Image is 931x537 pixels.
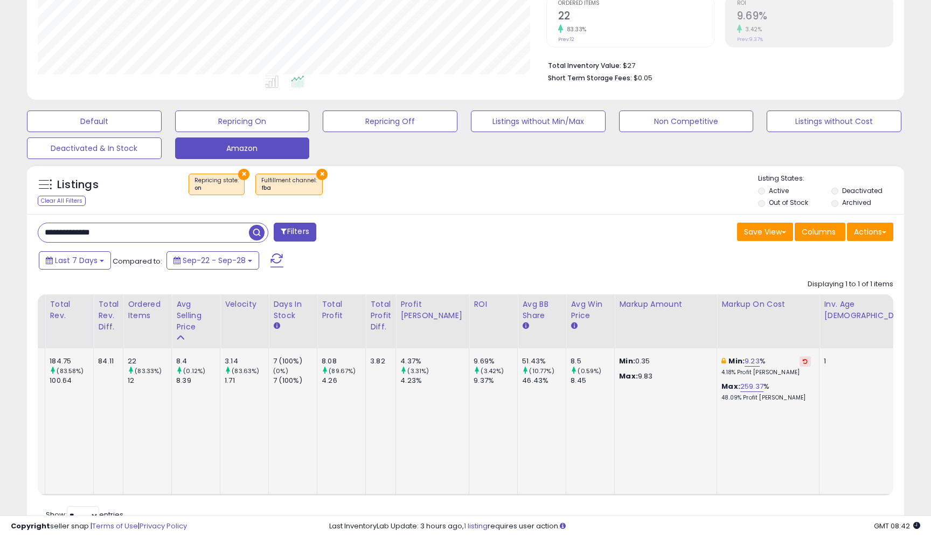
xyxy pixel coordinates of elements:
button: Deactivated & In Stock [27,137,162,159]
button: Non Competitive [619,111,754,132]
button: Actions [847,223,893,241]
small: (83.63%) [232,367,259,375]
b: Total Inventory Value: [548,61,621,70]
div: Avg Win Price [571,299,610,321]
a: Terms of Use [92,521,138,531]
b: Short Term Storage Fees: [548,73,632,82]
button: Columns [795,223,845,241]
button: Listings without Cost [767,111,901,132]
span: Fulfillment channel : [261,176,317,192]
h2: 9.69% [737,10,893,24]
p: 0.35 [619,356,708,366]
div: % [721,382,811,402]
small: (0.12%) [183,367,205,375]
div: Profit [PERSON_NAME] [400,299,464,321]
span: ROI [737,1,893,6]
small: Avg Win Price. [571,321,577,331]
b: Max: [721,381,740,391]
div: 8.5 [571,356,614,366]
div: Last InventoryLab Update: 3 hours ago, requires user action. [329,521,920,532]
button: Save View [737,223,793,241]
strong: Max: [619,371,638,381]
p: Listing States: [758,174,904,184]
h2: 22 [558,10,714,24]
div: Markup Amount [619,299,712,310]
div: 4.23% [400,376,469,385]
div: Total Profit [322,299,361,321]
small: (10.77%) [529,367,554,375]
div: 9.69% [474,356,517,366]
div: 100.64 [50,376,93,385]
div: Inv. Age [DEMOGRAPHIC_DATA] [824,299,915,321]
small: Prev: 9.37% [737,36,763,43]
a: 9.23 [745,356,760,367]
div: Total Rev. [50,299,89,321]
small: (0.59%) [578,367,601,375]
div: Avg BB Share [522,299,561,321]
div: 8.4 [176,356,220,366]
span: $0.05 [634,73,652,83]
label: Active [769,186,789,195]
button: Amazon [175,137,310,159]
div: Avg Selling Price [176,299,216,333]
div: 9.37% [474,376,517,385]
div: 7 (100%) [273,376,317,385]
div: Markup on Cost [721,299,815,310]
button: Listings without Min/Max [471,111,606,132]
small: (83.58%) [57,367,84,375]
button: Sep-22 - Sep-28 [166,251,259,270]
a: Privacy Policy [140,521,187,531]
div: 51.43% [522,356,566,366]
div: 22 [128,356,171,366]
div: Clear All Filters [38,196,86,206]
li: $27 [548,58,885,71]
div: 184.75 [50,356,93,366]
p: 4.18% Profit [PERSON_NAME] [721,369,811,376]
small: Avg BB Share. [522,321,529,331]
div: Velocity [225,299,264,310]
div: 8.39 [176,376,220,385]
button: × [238,169,249,180]
div: Ordered Items [128,299,167,321]
div: % [721,356,811,376]
b: Min: [728,356,745,366]
small: (89.67%) [329,367,356,375]
div: Total Rev. Diff. [98,299,119,333]
div: fba [261,184,317,192]
span: Repricing state : [194,176,239,192]
div: 46.43% [522,376,566,385]
span: Sep-22 - Sep-28 [183,255,246,266]
small: Days In Stock. [273,321,280,331]
small: (83.33%) [135,367,162,375]
small: 3.42% [742,25,762,33]
span: Columns [802,226,836,237]
div: 1.71 [225,376,268,385]
span: 2025-10-6 08:42 GMT [874,521,920,531]
button: Repricing On [175,111,310,132]
small: 83.33% [563,25,587,33]
p: 48.09% Profit [PERSON_NAME] [721,394,811,402]
button: Default [27,111,162,132]
div: Days In Stock [273,299,312,321]
div: Total Profit Diff. [370,299,391,333]
div: 84.11 [98,356,115,366]
label: Out of Stock [769,198,808,207]
div: seller snap | | [11,521,187,532]
label: Archived [842,198,871,207]
th: The percentage added to the cost of goods (COGS) that forms the calculator for Min & Max prices. [717,294,819,348]
strong: Min: [619,356,635,366]
button: Last 7 Days [39,251,111,270]
small: (3.42%) [481,367,504,375]
span: Ordered Items [558,1,714,6]
div: 3.14 [225,356,268,366]
button: Repricing Off [323,111,457,132]
small: Prev: 12 [558,36,574,43]
div: Num of Comp. [1,299,40,321]
span: Show: entries [46,510,123,520]
div: 4.37% [400,356,469,366]
div: Displaying 1 to 1 of 1 items [808,279,893,290]
h5: Listings [57,177,99,192]
div: 7 (100%) [273,356,317,366]
div: on [194,184,239,192]
button: × [316,169,328,180]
